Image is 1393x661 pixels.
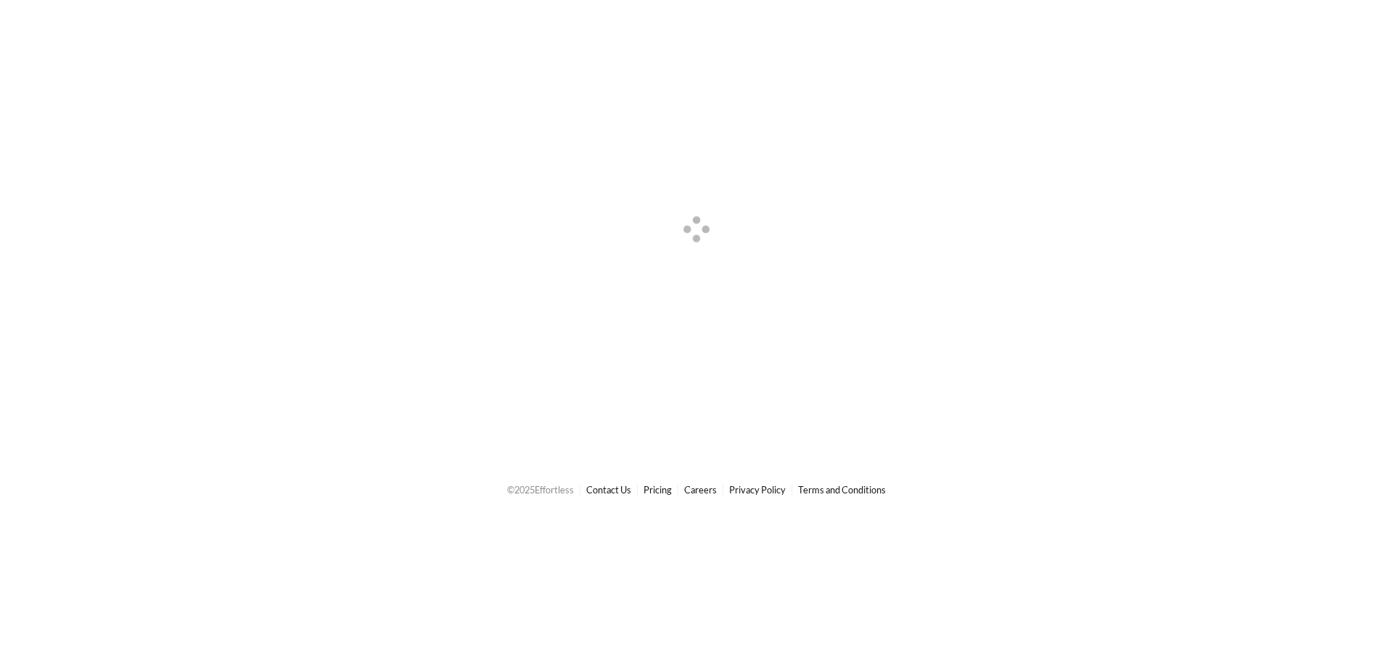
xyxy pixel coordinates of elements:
[507,484,574,496] span: © 2025 Effortless
[684,484,717,496] a: Careers
[586,484,631,496] a: Contact Us
[644,484,672,496] a: Pricing
[729,484,786,496] a: Privacy Policy
[798,484,886,496] a: Terms and Conditions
